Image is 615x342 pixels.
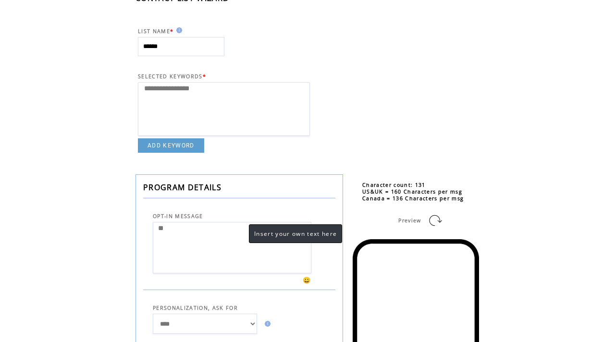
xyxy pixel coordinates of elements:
img: help.gif [262,321,271,327]
span: US&UK = 160 Characters per msg [362,188,462,195]
span: PERSONALIZATION, ASK FOR [153,305,238,311]
span: SELECTED KEYWORDS [138,73,203,80]
span: Preview [398,217,421,224]
a: ADD KEYWORD [138,138,204,153]
span: PROGRAM DETAILS [143,182,221,193]
span: Insert your own text here [254,230,337,238]
span: Canada = 136 Characters per msg [362,195,464,202]
span: LIST NAME [138,28,170,35]
span: OPT-IN MESSAGE [153,213,203,220]
span: 😀 [303,276,311,284]
span: Character count: 131 [362,182,426,188]
img: help.gif [173,27,182,33]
